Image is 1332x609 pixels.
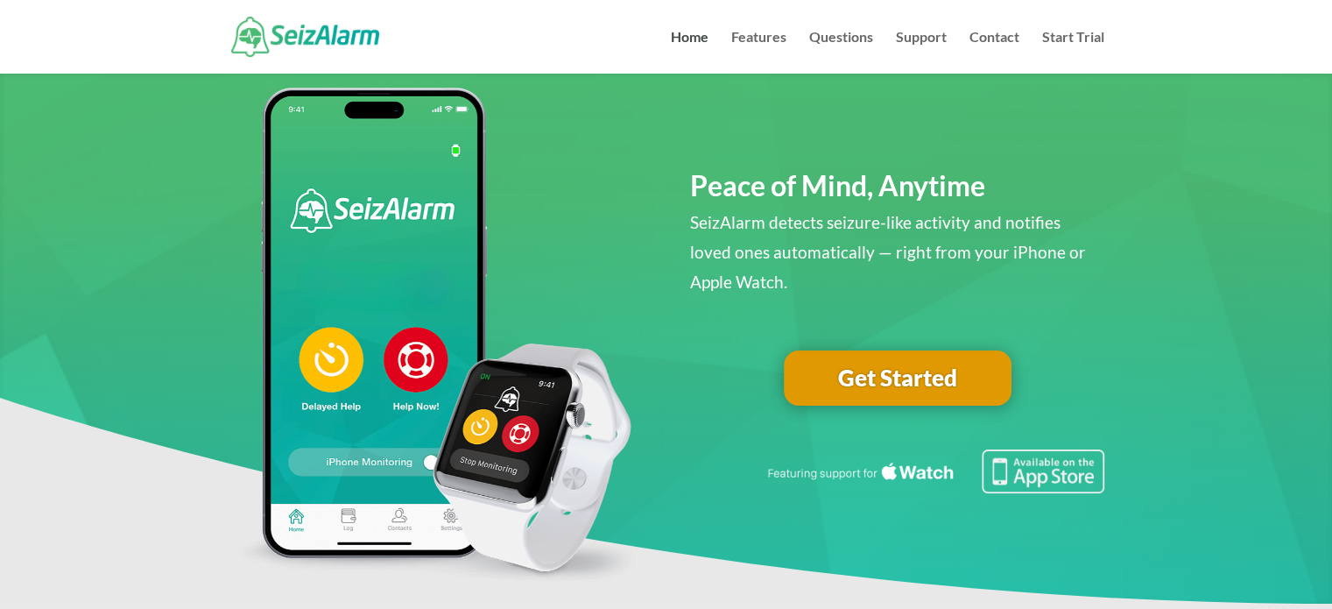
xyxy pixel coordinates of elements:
a: Support [896,31,947,74]
span: SeizAlarm detects seizure-like activity and notifies loved ones automatically — right from your i... [690,212,1086,292]
img: SeizAlarm [231,17,379,56]
a: Contact [969,31,1019,74]
img: Seizure detection available in the Apple App Store. [765,450,1104,493]
a: Features [731,31,786,74]
img: seizalarm-apple-devices [228,88,642,585]
a: Featuring seizure detection support for the Apple Watch [765,477,1104,497]
span: Peace of Mind, Anytime [690,168,985,202]
a: Home [671,31,708,74]
a: Get Started [784,351,1011,407]
a: Questions [809,31,873,74]
a: Start Trial [1042,31,1104,74]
